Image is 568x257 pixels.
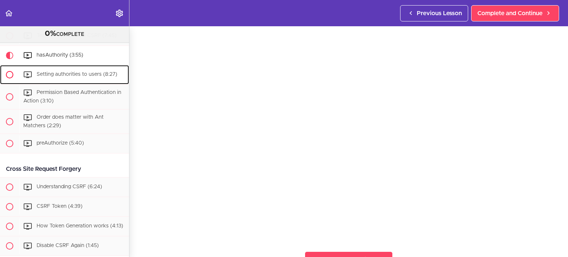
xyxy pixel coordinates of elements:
[37,185,102,190] span: Understanding CSRF (6:24)
[144,10,553,240] iframe: Video Player
[37,141,84,146] span: preAuthorize (5:40)
[417,9,462,18] span: Previous Lesson
[45,30,56,37] span: 0%
[37,224,123,229] span: How Token Generation works (4:13)
[400,5,468,21] a: Previous Lesson
[4,9,13,18] svg: Back to course curriculum
[9,29,120,39] div: COMPLETE
[37,72,117,77] span: Setting authorities to users (8:27)
[115,9,124,18] svg: Settings Menu
[477,9,542,18] span: Complete and Continue
[471,5,559,21] a: Complete and Continue
[23,90,121,104] span: Permission Based Authentication in Action (3:10)
[23,115,104,128] span: Order does matter with Ant Matchers (2:29)
[37,243,99,248] span: Disable CSRF Again (1:45)
[37,53,83,58] span: hasAuthority (3:55)
[37,204,82,209] span: CSRF Token (4:39)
